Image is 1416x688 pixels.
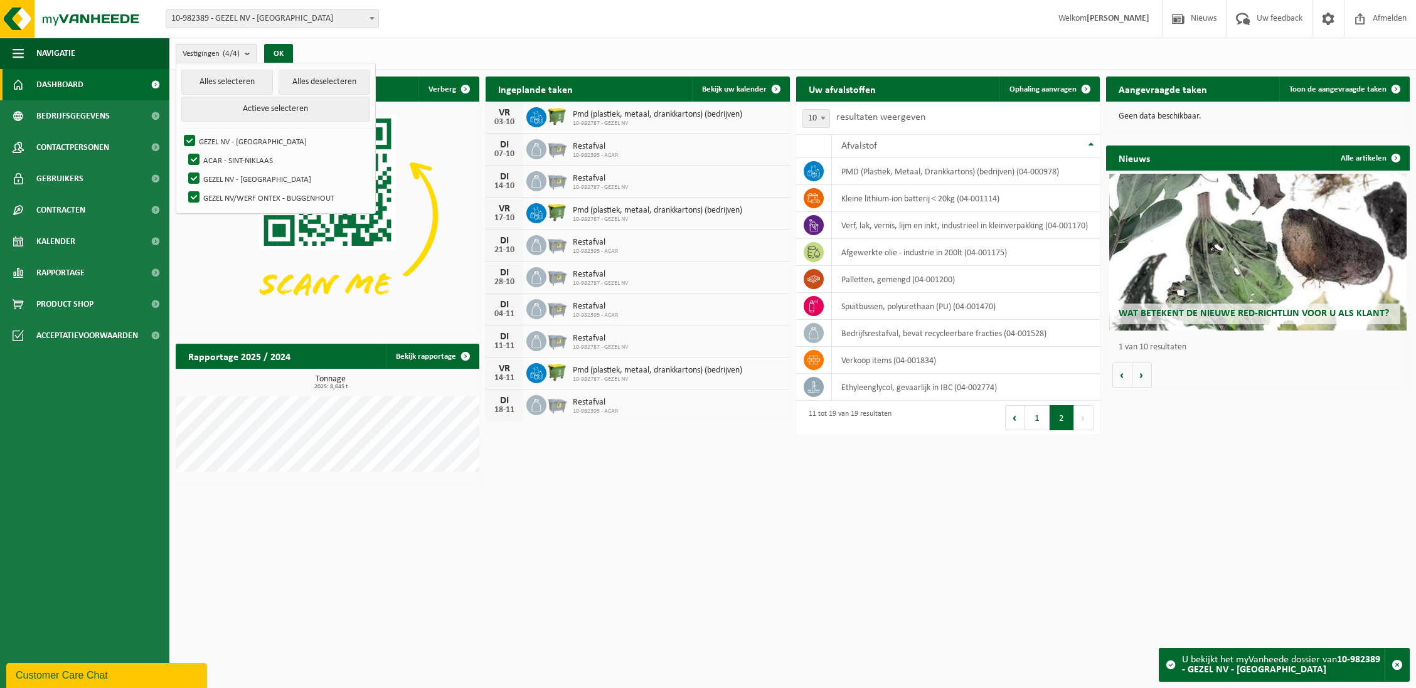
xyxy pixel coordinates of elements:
[492,374,517,383] div: 14-11
[166,9,379,28] span: 10-982389 - GEZEL NV - BUGGENHOUT
[264,44,293,64] button: OK
[36,100,110,132] span: Bedrijfsgegevens
[1109,174,1407,331] a: Wat betekent de nieuwe RED-richtlijn voor u als klant?
[1009,85,1077,93] span: Ophaling aanvragen
[573,376,742,383] span: 10-982787 - GEZEL NV
[573,366,742,376] span: Pmd (plastiek, metaal, drankkartons) (bedrijven)
[36,288,93,320] span: Product Shop
[999,77,1099,102] a: Ophaling aanvragen
[836,112,925,122] label: resultaten weergeven
[492,406,517,415] div: 18-11
[492,332,517,342] div: DI
[1119,343,1403,352] p: 1 van 10 resultaten
[386,344,478,369] a: Bekijk rapportage
[1289,85,1387,93] span: Toon de aangevraagde taken
[36,132,109,163] span: Contactpersonen
[492,150,517,159] div: 07-10
[1005,405,1025,430] button: Previous
[803,110,829,127] span: 10
[546,233,568,255] img: WB-2500-GAL-GY-01
[183,45,240,63] span: Vestigingen
[573,408,618,415] span: 10-982395 - ACAR
[546,361,568,383] img: WB-1100-HPE-GN-50
[181,132,370,151] label: GEZEL NV - [GEOGRAPHIC_DATA]
[573,398,618,408] span: Restafval
[546,329,568,351] img: WB-2500-GAL-GY-01
[573,270,629,280] span: Restafval
[546,105,568,127] img: WB-1100-HPE-GN-50
[1106,146,1163,170] h2: Nieuws
[573,120,742,127] span: 10-982787 - GEZEL NV
[166,10,378,28] span: 10-982389 - GEZEL NV - BUGGENHOUT
[492,108,517,118] div: VR
[492,118,517,127] div: 03-10
[573,184,629,191] span: 10-982787 - GEZEL NV
[492,204,517,214] div: VR
[546,169,568,191] img: WB-2500-GAL-GY-01
[418,77,478,102] button: Verberg
[36,320,138,351] span: Acceptatievoorwaarden
[36,257,85,288] span: Rapportage
[36,69,83,100] span: Dashboard
[36,226,75,257] span: Kalender
[546,393,568,415] img: WB-2500-GAL-GY-01
[429,85,456,93] span: Verberg
[796,77,888,101] h2: Uw afvalstoffen
[279,70,370,95] button: Alles deselecteren
[832,293,1100,320] td: spuitbussen, polyurethaan (PU) (04-001470)
[1132,363,1152,388] button: Volgende
[802,109,830,128] span: 10
[36,163,83,194] span: Gebruikers
[832,320,1100,347] td: bedrijfsrestafval, bevat recycleerbare fracties (04-001528)
[573,110,742,120] span: Pmd (plastiek, metaal, drankkartons) (bedrijven)
[492,396,517,406] div: DI
[1087,14,1149,23] strong: [PERSON_NAME]
[176,102,479,329] img: Download de VHEPlus App
[186,151,370,169] label: ACAR - SINT-NIKLAAS
[573,152,618,159] span: 10-982395 - ACAR
[1119,112,1397,121] p: Geen data beschikbaar.
[492,300,517,310] div: DI
[573,206,742,216] span: Pmd (plastiek, metaal, drankkartons) (bedrijven)
[1050,405,1074,430] button: 2
[573,344,629,351] span: 10-982787 - GEZEL NV
[182,375,479,390] h3: Tonnage
[573,248,618,255] span: 10-982395 - ACAR
[1279,77,1408,102] a: Toon de aangevraagde taken
[181,97,370,122] button: Actieve selecteren
[492,364,517,374] div: VR
[182,384,479,390] span: 2025: 8,645 t
[36,194,85,226] span: Contracten
[802,404,892,431] div: 11 tot 19 van 19 resultaten
[1182,648,1385,681] div: U bekijkt het myVanheede dossier van
[832,158,1100,185] td: PMD (Plastiek, Metaal, Drankkartons) (bedrijven) (04-000978)
[1331,146,1408,171] a: Alle artikelen
[832,212,1100,239] td: verf, lak, vernis, lijm en inkt, industrieel in kleinverpakking (04-001170)
[492,236,517,246] div: DI
[832,374,1100,401] td: Ethyleenglycol, gevaarlijk in IBC (04-002774)
[36,38,75,69] span: Navigatie
[832,266,1100,293] td: palletten, gemengd (04-001200)
[702,85,767,93] span: Bekijk uw kalender
[1119,309,1389,319] span: Wat betekent de nieuwe RED-richtlijn voor u als klant?
[1074,405,1094,430] button: Next
[573,312,618,319] span: 10-982395 - ACAR
[186,188,370,207] label: GEZEL NV/WERF ONTEX - BUGGENHOUT
[573,174,629,184] span: Restafval
[1112,363,1132,388] button: Vorige
[176,344,303,368] h2: Rapportage 2025 / 2024
[841,141,877,151] span: Afvalstof
[492,140,517,150] div: DI
[573,302,618,312] span: Restafval
[492,310,517,319] div: 04-11
[573,238,618,248] span: Restafval
[492,278,517,287] div: 28-10
[573,334,629,344] span: Restafval
[546,265,568,287] img: WB-2500-GAL-GY-01
[546,137,568,159] img: WB-2500-GAL-GY-01
[832,239,1100,266] td: afgewerkte olie - industrie in 200lt (04-001175)
[832,347,1100,374] td: verkoop items (04-001834)
[573,280,629,287] span: 10-982787 - GEZEL NV
[492,342,517,351] div: 11-11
